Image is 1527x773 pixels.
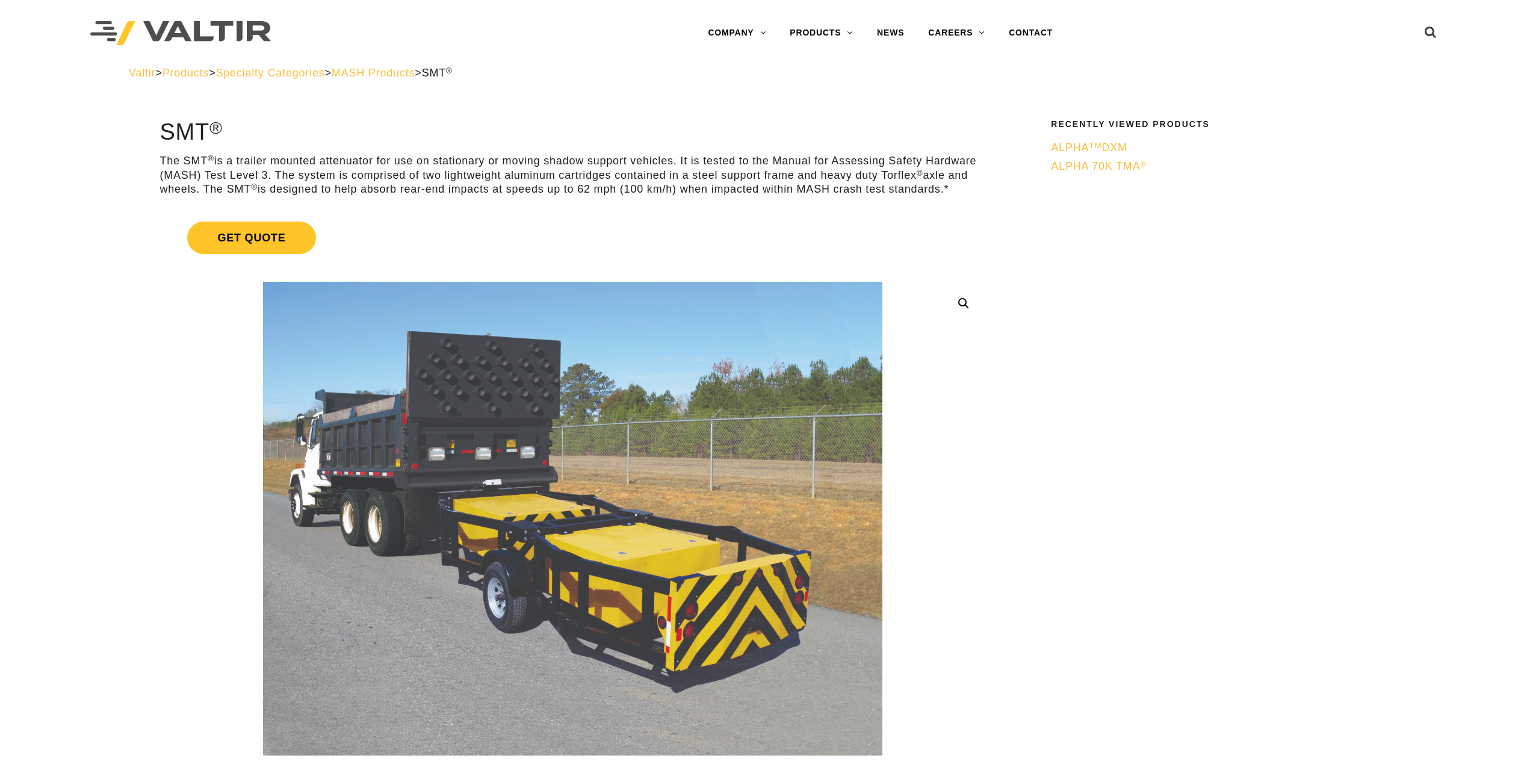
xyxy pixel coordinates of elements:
[332,67,415,79] a: MASH Products
[187,222,315,254] span: Get Quote
[160,154,985,196] p: The SMT is a trailer mounted attenuator for use on stationary or moving shadow support vehicles. ...
[1140,160,1147,169] sup: ®
[1051,160,1147,172] span: ALPHA 70K TMA
[696,21,778,45] a: COMPANY
[129,67,155,79] a: Valtir
[1089,141,1101,150] sup: TM
[251,182,258,191] sup: ®
[1051,120,1390,129] h2: Recently Viewed Products
[865,21,916,45] a: NEWS
[917,169,923,178] sup: ®
[1051,160,1390,173] a: ALPHA 70K TMA®
[997,21,1065,45] a: CONTACT
[90,21,271,46] img: Valtir
[209,118,223,137] sup: ®
[163,67,209,79] a: Products
[778,21,865,45] a: PRODUCTS
[160,207,985,269] a: Get Quote
[129,66,1398,80] div: > > > >
[916,21,997,45] a: CAREERS
[215,67,324,79] a: Specialty Categories
[1051,141,1390,155] a: ALPHATMDXM
[1051,141,1127,154] span: ALPHA DXM
[208,154,214,163] sup: ®
[446,66,453,75] sup: ®
[160,120,985,145] h1: SMT
[422,67,453,79] span: SMT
